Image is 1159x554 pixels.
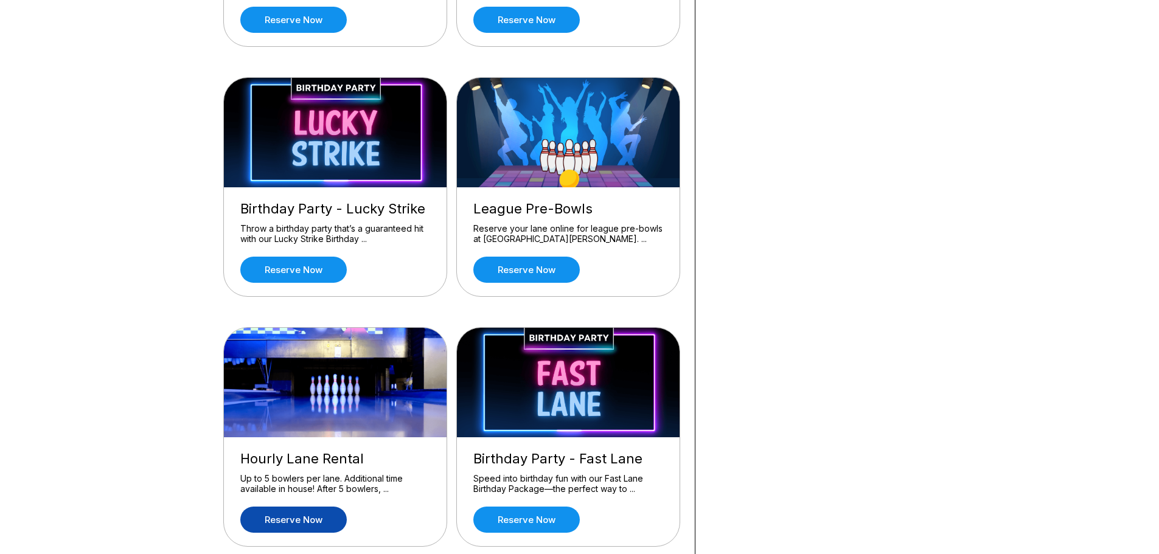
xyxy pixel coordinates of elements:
div: Throw a birthday party that’s a guaranteed hit with our Lucky Strike Birthday ... [240,223,430,244]
img: League Pre-Bowls [457,78,681,187]
img: Birthday Party - Fast Lane [457,328,681,437]
a: Reserve now [240,507,347,533]
div: Up to 5 bowlers per lane. Additional time available in house! After 5 bowlers, ... [240,473,430,494]
img: Birthday Party - Lucky Strike [224,78,448,187]
div: League Pre-Bowls [473,201,663,217]
a: Reserve now [240,7,347,33]
img: Hourly Lane Rental [224,328,448,437]
div: Reserve your lane online for league pre-bowls at [GEOGRAPHIC_DATA][PERSON_NAME]. ... [473,223,663,244]
a: Reserve now [473,507,580,533]
div: Hourly Lane Rental [240,451,430,467]
div: Speed into birthday fun with our Fast Lane Birthday Package—the perfect way to ... [473,473,663,494]
a: Reserve now [473,257,580,283]
div: Birthday Party - Lucky Strike [240,201,430,217]
a: Reserve now [240,257,347,283]
a: Reserve now [473,7,580,33]
div: Birthday Party - Fast Lane [473,451,663,467]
